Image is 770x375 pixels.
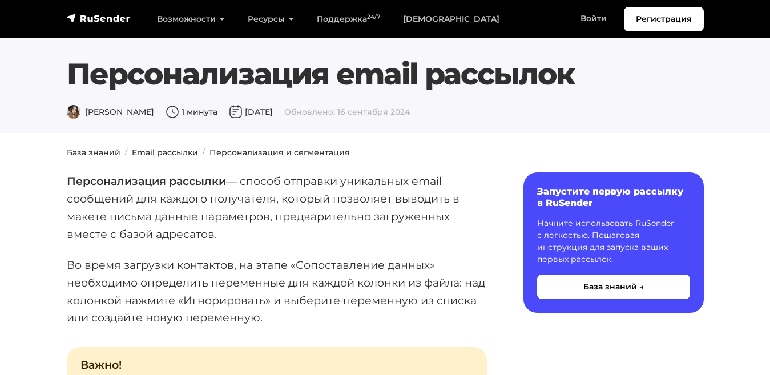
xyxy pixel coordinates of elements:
sup: 24/7 [367,13,380,21]
img: RuSender [67,13,131,24]
nav: breadcrumb [60,147,711,159]
a: Запустите первую рассылку в RuSender Начните использовать RuSender с легкостью. Пошаговая инструк... [523,172,704,312]
strong: Персонализация рассылки [67,174,226,188]
p: — способ отправки уникальных email сообщений для каждого получателя, который позволяет выводить в... [67,172,487,243]
a: Поддержка24/7 [305,7,392,31]
a: База знаний [67,147,120,158]
h1: Персонализация email рассылок [67,57,704,92]
a: Ресурсы [236,7,305,31]
a: Регистрация [624,7,704,31]
strong: Важно! [80,358,122,372]
span: 1 минута [166,107,217,117]
a: Возможности [146,7,236,31]
img: Время чтения [166,105,179,119]
a: Персонализация и сегментация [209,147,350,158]
a: Email рассылки [132,147,198,158]
img: Дата публикации [229,105,243,119]
span: [DATE] [229,107,273,117]
span: [PERSON_NAME] [67,107,154,117]
button: База знаний → [537,275,690,299]
a: Войти [569,7,618,30]
p: Во время загрузки контактов, на этапе «Сопоставление данных» необходимо определить переменные для... [67,256,487,326]
a: [DEMOGRAPHIC_DATA] [392,7,511,31]
h6: Запустите первую рассылку в RuSender [537,186,690,208]
p: Начните использовать RuSender с легкостью. Пошаговая инструкция для запуска ваших первых рассылок. [537,217,690,265]
span: Обновлено: 16 сентября 2024 [284,107,410,117]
